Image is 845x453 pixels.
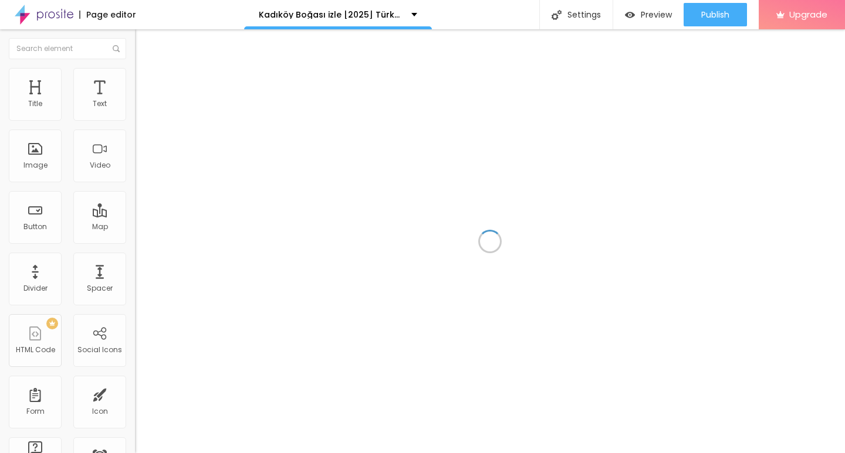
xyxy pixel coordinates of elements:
div: Title [28,100,42,108]
div: Spacer [87,284,113,292]
button: Preview [613,3,684,26]
div: Page editor [79,11,136,19]
div: Form [26,407,45,415]
input: Search element [9,38,126,59]
img: Icone [113,45,120,52]
div: Image [23,161,48,169]
span: Upgrade [789,9,827,19]
div: Map [92,223,108,231]
span: Publish [701,10,729,19]
div: Divider [23,284,48,292]
div: Video [90,161,110,169]
span: Preview [641,10,672,19]
div: Button [23,223,47,231]
div: Icon [92,407,108,415]
img: view-1.svg [625,10,635,20]
button: Publish [684,3,747,26]
div: Social Icons [77,346,122,354]
div: Text [93,100,107,108]
div: HTML Code [16,346,55,354]
img: Icone [552,10,562,20]
p: Kadıköy Boğası izle [2025] Türkçe Dublaj Tek Parca 4k 1080p Filmi HD [259,11,403,19]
